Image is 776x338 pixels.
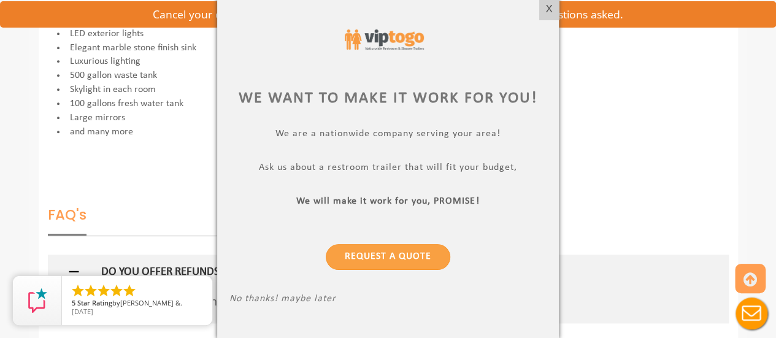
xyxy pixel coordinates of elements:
[72,298,75,307] span: 5
[122,283,137,298] li: 
[96,283,111,298] li: 
[229,87,547,110] div: We want to make it work for you!
[72,299,202,308] span: by
[25,288,50,313] img: Review Rating
[77,298,112,307] span: Star Rating
[297,196,480,206] b: We will make it work for you, PROMISE!
[120,298,182,307] span: [PERSON_NAME] &.
[229,293,547,307] p: No thanks! maybe later
[109,283,124,298] li: 
[727,289,776,338] button: Live Chat
[229,128,547,142] p: We are a nationwide company serving your area!
[229,162,547,176] p: Ask us about a restroom trailer that will fit your budget,
[72,307,93,316] span: [DATE]
[83,283,98,298] li: 
[345,29,424,50] img: viptogo logo
[326,244,450,270] a: Request a Quote
[71,283,85,298] li: 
